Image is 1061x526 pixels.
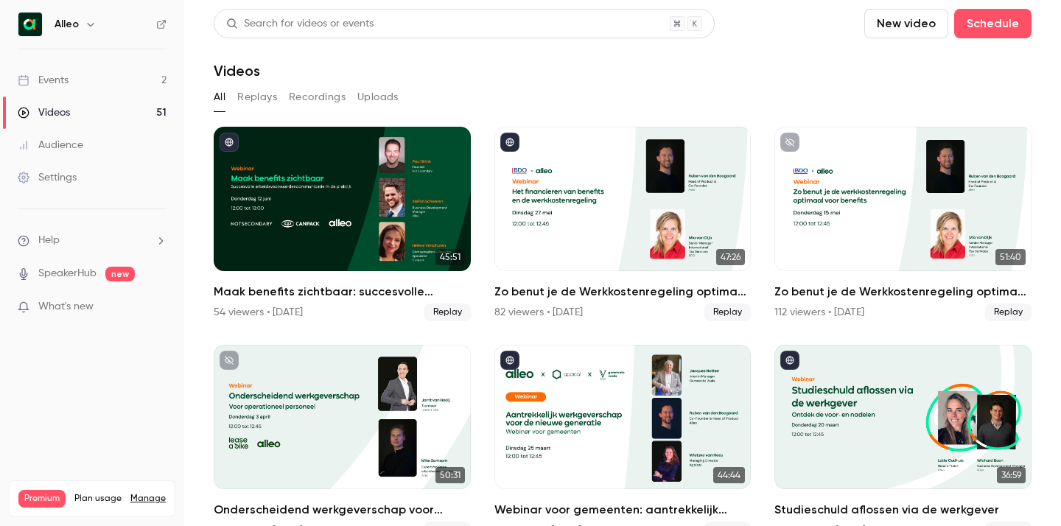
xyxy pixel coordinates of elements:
[18,138,83,152] div: Audience
[214,127,471,321] a: 45:51Maak benefits zichtbaar: succesvolle arbeidsvoorwaarden communicatie in de praktijk54 viewer...
[704,304,751,321] span: Replay
[494,305,583,320] div: 82 viewers • [DATE]
[435,249,465,265] span: 45:51
[38,299,94,315] span: What's new
[237,85,277,109] button: Replays
[774,127,1032,321] li: Zo benut je de Werkkostenregeling optimaal voor benefits
[997,467,1026,483] span: 36:59
[18,73,69,88] div: Events
[494,283,752,301] h2: Zo benut je de Werkkostenregeling optimaal voor benefits
[214,283,471,301] h2: Maak benefits zichtbaar: succesvolle arbeidsvoorwaarden communicatie in de praktijk
[995,249,1026,265] span: 51:40
[214,62,260,80] h1: Videos
[220,133,239,152] button: published
[774,283,1032,301] h2: Zo benut je de Werkkostenregeling optimaal voor benefits
[214,9,1032,517] section: Videos
[780,351,799,370] button: published
[985,304,1032,321] span: Replay
[18,233,167,248] li: help-dropdown-opener
[214,305,303,320] div: 54 viewers • [DATE]
[18,13,42,36] img: Alleo
[214,85,225,109] button: All
[774,127,1032,321] a: 51:40Zo benut je de Werkkostenregeling optimaal voor benefits112 viewers • [DATE]Replay
[494,127,752,321] a: 47:26Zo benut je de Werkkostenregeling optimaal voor benefits82 viewers • [DATE]Replay
[38,266,97,281] a: SpeakerHub
[214,127,471,321] li: Maak benefits zichtbaar: succesvolle arbeidsvoorwaarden communicatie in de praktijk
[55,17,79,32] h6: Alleo
[289,85,346,109] button: Recordings
[774,501,1032,519] h2: Studieschuld aflossen via de werkgever
[105,267,135,281] span: new
[149,301,167,314] iframe: Noticeable Trigger
[500,351,519,370] button: published
[494,127,752,321] li: Zo benut je de Werkkostenregeling optimaal voor benefits
[500,133,519,152] button: published
[220,351,239,370] button: unpublished
[864,9,948,38] button: New video
[130,493,166,505] a: Manage
[18,490,66,508] span: Premium
[494,501,752,519] h2: Webinar voor gemeenten: aantrekkelijk werkgeverschap voor de nieuwe generatie
[357,85,399,109] button: Uploads
[226,16,374,32] div: Search for videos or events
[774,305,864,320] div: 112 viewers • [DATE]
[435,467,465,483] span: 50:31
[424,304,471,321] span: Replay
[18,170,77,185] div: Settings
[954,9,1032,38] button: Schedule
[74,493,122,505] span: Plan usage
[780,133,799,152] button: unpublished
[214,501,471,519] h2: Onderscheidend werkgeverschap voor operationeel personeel
[18,105,70,120] div: Videos
[38,233,60,248] span: Help
[713,467,745,483] span: 44:44
[716,249,745,265] span: 47:26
